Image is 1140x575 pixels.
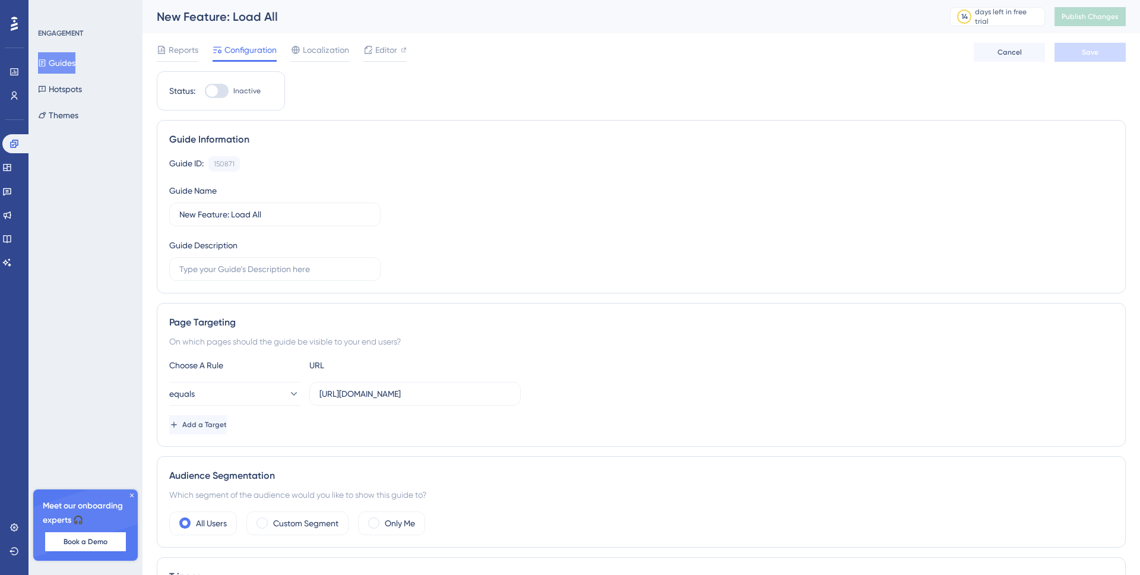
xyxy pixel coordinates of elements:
input: Type your Guide’s Description here [179,263,370,276]
span: Add a Target [182,420,227,429]
div: Status: [169,84,195,98]
button: Book a Demo [45,532,126,551]
span: Editor [375,43,397,57]
button: Themes [38,105,78,126]
button: Save [1054,43,1126,62]
div: Guide ID: [169,156,204,172]
button: Guides [38,52,75,74]
span: Publish Changes [1062,12,1119,21]
button: equals [169,382,300,406]
div: Which segment of the audience would you like to show this guide to? [169,488,1113,502]
span: Configuration [224,43,277,57]
span: equals [169,387,195,401]
span: Cancel [997,48,1022,57]
span: Meet our onboarding experts 🎧 [43,499,128,527]
div: Choose A Rule [169,358,300,372]
div: URL [309,358,440,372]
button: Publish Changes [1054,7,1126,26]
span: Save [1082,48,1098,57]
button: Cancel [974,43,1045,62]
div: Page Targeting [169,315,1113,330]
button: Add a Target [169,415,227,434]
div: Guide Information [169,132,1113,147]
div: 14 [961,12,968,21]
input: yourwebsite.com/path [319,387,511,400]
div: New Feature: Load All [157,8,920,25]
label: Custom Segment [273,516,338,530]
label: All Users [196,516,227,530]
span: Reports [169,43,198,57]
span: Inactive [233,86,261,96]
div: Guide Description [169,238,237,252]
div: Guide Name [169,184,217,198]
button: Hotspots [38,78,82,100]
div: days left in free trial [975,7,1041,26]
span: Localization [303,43,349,57]
div: On which pages should the guide be visible to your end users? [169,334,1113,349]
div: Audience Segmentation [169,469,1113,483]
label: Only Me [385,516,415,530]
input: Type your Guide’s Name here [179,208,370,221]
div: ENGAGEMENT [38,29,83,38]
div: 150871 [214,159,235,169]
span: Book a Demo [64,537,107,546]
